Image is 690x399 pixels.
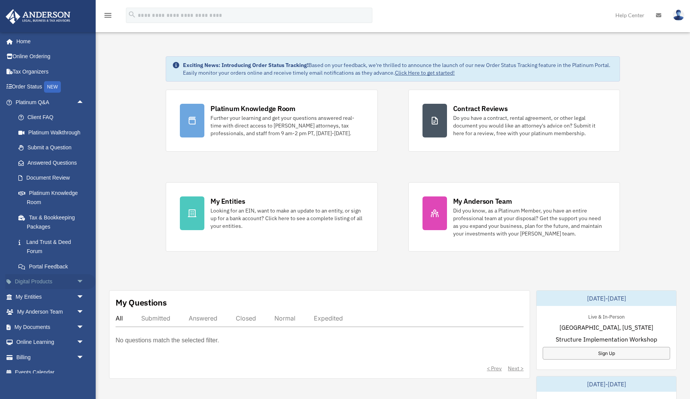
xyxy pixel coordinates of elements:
div: Further your learning and get your questions answered real-time with direct access to [PERSON_NAM... [210,114,363,137]
div: My Entities [210,196,245,206]
div: My Anderson Team [453,196,512,206]
a: Portal Feedback [11,259,96,274]
a: Tax & Bookkeeping Packages [11,210,96,234]
div: [DATE]-[DATE] [537,291,676,306]
span: arrow_drop_down [77,289,92,305]
a: Digital Productsarrow_drop_down [5,274,96,289]
a: My Anderson Team Did you know, as a Platinum Member, you have an entire professional team at your... [408,182,620,252]
div: Submitted [141,314,170,322]
div: [DATE]-[DATE] [537,376,676,392]
a: Billingarrow_drop_down [5,350,96,365]
span: arrow_drop_down [77,274,92,290]
span: [GEOGRAPHIC_DATA], [US_STATE] [560,323,653,332]
a: Online Learningarrow_drop_down [5,335,96,350]
a: Click Here to get started! [395,69,455,76]
a: Land Trust & Deed Forum [11,234,96,259]
div: Contract Reviews [453,104,508,113]
img: Anderson Advisors Platinum Portal [3,9,73,24]
div: Live & In-Person [582,312,631,320]
div: Looking for an EIN, want to make an update to an entity, or sign up for a bank account? Click her... [210,207,363,230]
span: arrow_drop_down [77,350,92,365]
div: Based on your feedback, we're thrilled to announce the launch of our new Order Status Tracking fe... [183,61,613,77]
a: menu [103,13,113,20]
div: Expedited [314,314,343,322]
div: NEW [44,81,61,93]
div: Did you know, as a Platinum Member, you have an entire professional team at your disposal? Get th... [453,207,606,237]
div: All [116,314,123,322]
a: My Entitiesarrow_drop_down [5,289,96,304]
i: search [128,10,136,19]
span: arrow_drop_up [77,95,92,110]
span: Structure Implementation Workshop [556,335,657,344]
div: Normal [274,314,295,322]
a: Events Calendar [5,365,96,380]
a: Order StatusNEW [5,79,96,95]
a: Tax Organizers [5,64,96,79]
p: No questions match the selected filter. [116,335,219,346]
span: arrow_drop_down [77,335,92,350]
div: Platinum Knowledge Room [210,104,295,113]
div: My Questions [116,297,167,308]
strong: Exciting News: Introducing Order Status Tracking! [183,62,308,69]
a: Home [5,34,92,49]
a: My Entities Looking for an EIN, want to make an update to an entity, or sign up for a bank accoun... [166,182,377,252]
span: arrow_drop_down [77,304,92,320]
a: Platinum Knowledge Room [11,185,96,210]
i: menu [103,11,113,20]
span: arrow_drop_down [77,319,92,335]
a: Online Ordering [5,49,96,64]
div: Do you have a contract, rental agreement, or other legal document you would like an attorney's ad... [453,114,606,137]
img: User Pic [673,10,684,21]
a: Document Review [11,170,96,186]
a: Answered Questions [11,155,96,170]
div: Closed [236,314,256,322]
a: My Anderson Teamarrow_drop_down [5,304,96,320]
a: Platinum Knowledge Room Further your learning and get your questions answered real-time with dire... [166,90,377,152]
div: Answered [189,314,217,322]
a: Sign Up [543,347,670,360]
a: Submit a Question [11,140,96,155]
a: Platinum Q&Aarrow_drop_up [5,95,96,110]
a: Contract Reviews Do you have a contract, rental agreement, or other legal document you would like... [408,90,620,152]
a: My Documentsarrow_drop_down [5,319,96,335]
a: Platinum Walkthrough [11,125,96,140]
a: Client FAQ [11,110,96,125]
